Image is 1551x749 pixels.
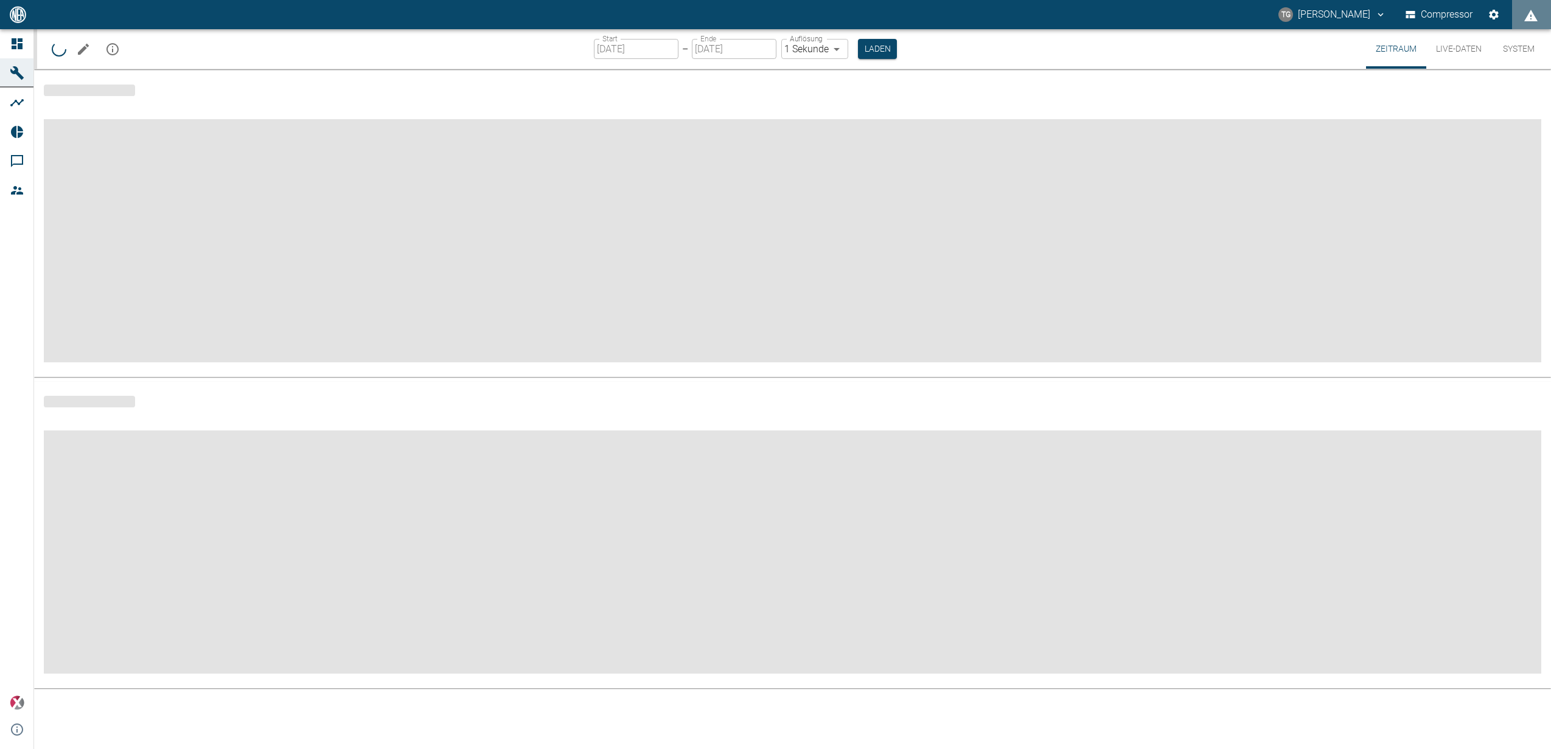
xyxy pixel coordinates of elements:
button: Machine bearbeiten [71,37,96,61]
img: logo [9,6,27,22]
label: Ende [700,33,716,44]
button: Compressor [1403,4,1476,26]
button: Laden [858,39,897,59]
label: Start [602,33,618,44]
button: thomas.gregoir@neuman-esser.com [1277,4,1388,26]
div: TG [1278,7,1293,22]
label: Auflösung [790,33,823,44]
button: System [1491,29,1546,69]
input: DD.MM.YYYY [692,39,776,59]
input: DD.MM.YYYY [594,39,678,59]
div: 1 Sekunde [781,39,848,59]
p: – [682,42,688,56]
img: Xplore Logo [10,695,24,710]
button: mission info [100,37,125,61]
button: Live-Daten [1426,29,1491,69]
button: Einstellungen [1483,4,1505,26]
button: Zeitraum [1366,29,1426,69]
